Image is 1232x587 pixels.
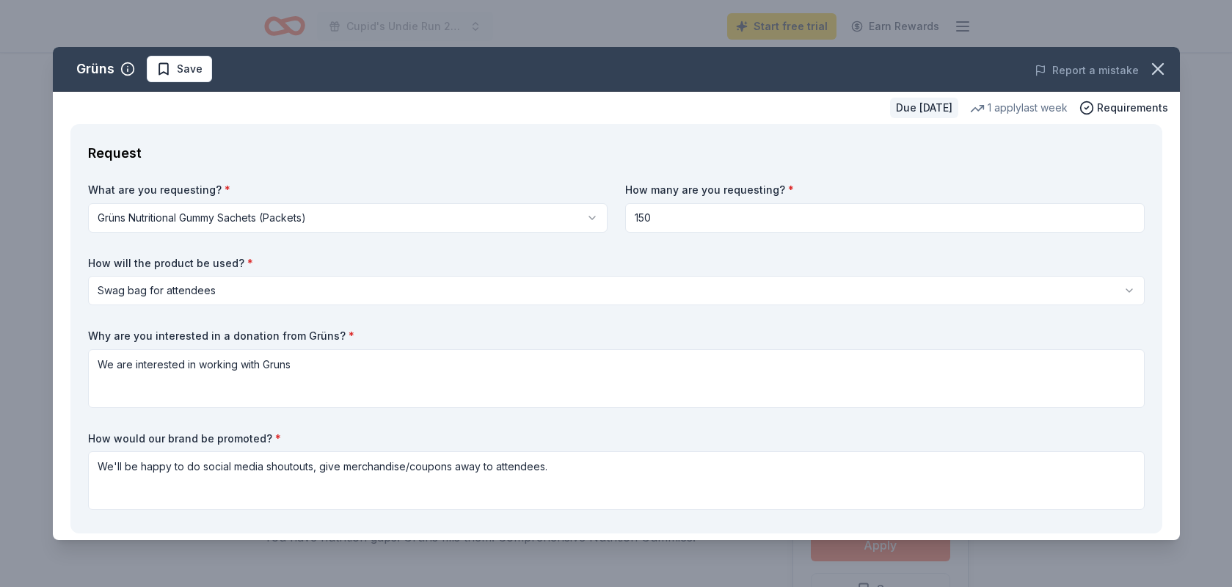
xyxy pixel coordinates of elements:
label: How many are you requesting? [625,183,1145,197]
div: 1 apply last week [970,99,1068,117]
button: Save [147,56,212,82]
textarea: We'll be happy to do social media shoutouts, give merchandise/coupons away to attendees. [88,451,1145,510]
span: Save [177,60,203,78]
div: Request [88,142,1145,165]
div: Due [DATE] [890,98,958,118]
label: What are you requesting? [88,183,608,197]
label: How would our brand be promoted? [88,431,1145,446]
div: Grüns [76,57,114,81]
button: Requirements [1079,99,1168,117]
textarea: We are interested in working with Gruns [88,349,1145,408]
label: Why are you interested in a donation from Grüns? [88,329,1145,343]
span: Requirements [1097,99,1168,117]
button: Report a mistake [1035,62,1139,79]
label: How will the product be used? [88,256,1145,271]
